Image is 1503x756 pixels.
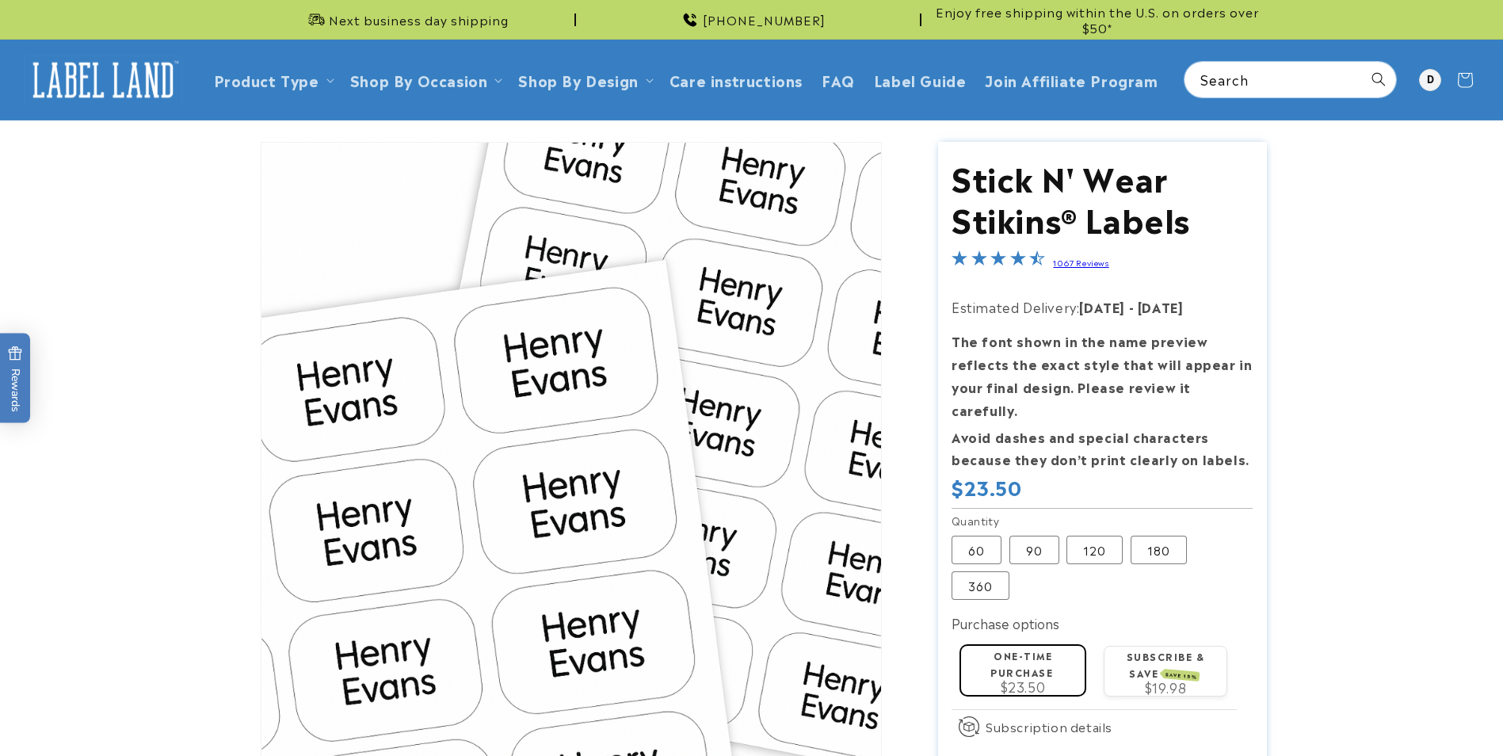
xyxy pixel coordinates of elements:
a: 1067 Reviews [1053,257,1108,268]
a: FAQ [812,61,864,98]
button: Search [1361,62,1396,97]
a: Care instructions [660,61,812,98]
label: 180 [1131,536,1187,564]
img: Label Land [24,55,182,105]
span: $23.50 [952,472,1022,501]
summary: Shop By Occasion [341,61,509,98]
label: 120 [1066,536,1123,564]
legend: Quantity [952,513,1001,529]
a: Shop By Design [518,69,638,90]
span: SAVE 15% [1163,669,1200,682]
p: Estimated Delivery: [952,296,1253,319]
summary: Product Type [204,61,341,98]
strong: Avoid dashes and special characters because they don’t print clearly on labels. [952,427,1249,469]
a: Join Affiliate Program [975,61,1167,98]
span: Label Guide [874,71,967,89]
label: 90 [1009,536,1059,564]
label: 360 [952,571,1009,600]
summary: Shop By Design [509,61,659,98]
h1: Stick N' Wear Stikins® Labels [952,156,1253,239]
span: Care instructions [669,71,803,89]
span: Enjoy free shipping within the U.S. on orders over $50* [928,4,1267,35]
label: Purchase options [952,613,1059,632]
strong: The font shown in the name preview reflects the exact style that will appear in your final design... [952,331,1252,418]
label: One-time purchase [990,648,1053,679]
a: Label Guide [864,61,976,98]
strong: - [1129,297,1135,316]
span: Rewards [8,346,23,412]
span: FAQ [822,71,855,89]
a: Product Type [214,69,319,90]
label: 60 [952,536,1001,564]
span: 4.7-star overall rating [952,252,1045,271]
span: Join Affiliate Program [985,71,1158,89]
label: Subscribe & save [1127,649,1205,680]
span: Shop By Occasion [350,71,488,89]
span: [PHONE_NUMBER] [703,12,826,28]
strong: [DATE] [1079,297,1125,316]
strong: [DATE] [1138,297,1184,316]
a: Label Land [18,49,189,110]
span: $23.50 [1001,677,1046,696]
span: $19.98 [1145,678,1187,697]
span: Next business day shipping [329,12,509,28]
span: Subscription details [986,717,1112,736]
